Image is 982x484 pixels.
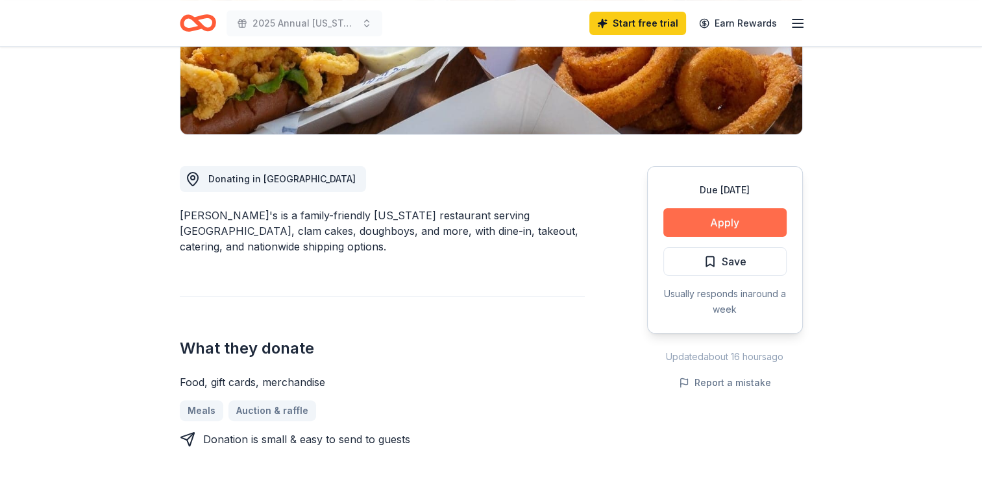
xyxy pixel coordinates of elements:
a: Home [180,8,216,38]
button: Report a mistake [679,375,771,391]
div: Updated about 16 hours ago [647,349,803,365]
button: Save [663,247,787,276]
h2: What they donate [180,338,585,359]
div: Donation is small & easy to send to guests [203,431,410,447]
span: Donating in [GEOGRAPHIC_DATA] [208,173,356,184]
a: Start free trial [589,12,686,35]
div: Due [DATE] [663,182,787,198]
div: [PERSON_NAME]'s is a family-friendly [US_STATE] restaurant serving [GEOGRAPHIC_DATA], clam cakes,... [180,208,585,254]
a: Meals [180,400,223,421]
span: Save [722,253,746,270]
button: Apply [663,208,787,237]
span: 2025 Annual [US_STATE] Gala [252,16,356,31]
div: Usually responds in around a week [663,286,787,317]
a: Auction & raffle [228,400,316,421]
a: Earn Rewards [691,12,785,35]
div: Food, gift cards, merchandise [180,374,585,390]
button: 2025 Annual [US_STATE] Gala [227,10,382,36]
